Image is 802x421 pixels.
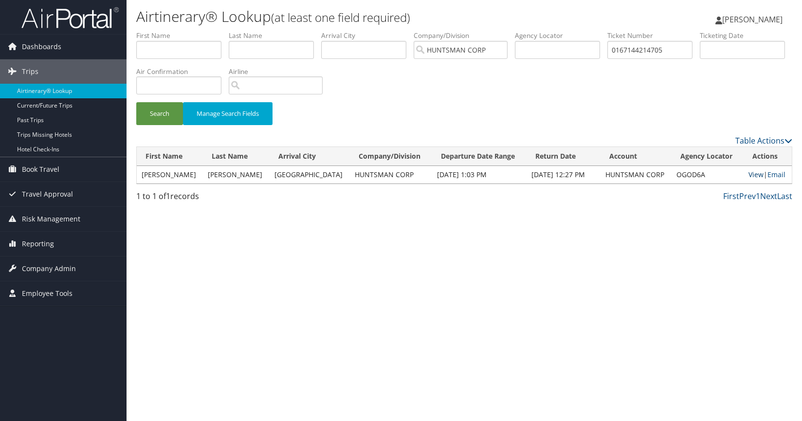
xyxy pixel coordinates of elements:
[744,147,792,166] th: Actions
[22,232,54,256] span: Reporting
[350,166,432,183] td: HUNTSMAN CORP
[22,59,38,84] span: Trips
[22,207,80,231] span: Risk Management
[735,135,792,146] a: Table Actions
[203,147,269,166] th: Last Name: activate to sort column ascending
[22,182,73,206] span: Travel Approval
[700,31,792,40] label: Ticketing Date
[229,31,321,40] label: Last Name
[715,5,792,34] a: [PERSON_NAME]
[21,6,119,29] img: airportal-logo.png
[414,31,515,40] label: Company/Division
[22,157,59,182] span: Book Travel
[672,147,744,166] th: Agency Locator: activate to sort column ascending
[229,67,330,76] label: Airline
[270,166,350,183] td: [GEOGRAPHIC_DATA]
[136,6,574,27] h1: Airtinerary® Lookup
[672,166,744,183] td: OGOD6A
[137,147,203,166] th: First Name: activate to sort column ascending
[136,102,183,125] button: Search
[527,166,601,183] td: [DATE] 12:27 PM
[22,256,76,281] span: Company Admin
[22,35,61,59] span: Dashboards
[183,102,273,125] button: Manage Search Fields
[739,191,756,201] a: Prev
[601,166,672,183] td: HUNTSMAN CORP
[432,147,527,166] th: Departure Date Range: activate to sort column ascending
[756,191,760,201] a: 1
[350,147,432,166] th: Company/Division
[744,166,792,183] td: |
[607,31,700,40] label: Ticket Number
[760,191,777,201] a: Next
[723,191,739,201] a: First
[601,147,672,166] th: Account: activate to sort column ascending
[527,147,601,166] th: Return Date: activate to sort column ascending
[271,9,410,25] small: (at least one field required)
[767,170,785,179] a: Email
[203,166,269,183] td: [PERSON_NAME]
[515,31,607,40] label: Agency Locator
[137,166,203,183] td: [PERSON_NAME]
[136,31,229,40] label: First Name
[432,166,527,183] td: [DATE] 1:03 PM
[748,170,764,179] a: View
[166,191,170,201] span: 1
[321,31,414,40] label: Arrival City
[136,67,229,76] label: Air Confirmation
[22,281,73,306] span: Employee Tools
[722,14,783,25] span: [PERSON_NAME]
[777,191,792,201] a: Last
[136,190,290,207] div: 1 to 1 of records
[270,147,350,166] th: Arrival City: activate to sort column ascending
